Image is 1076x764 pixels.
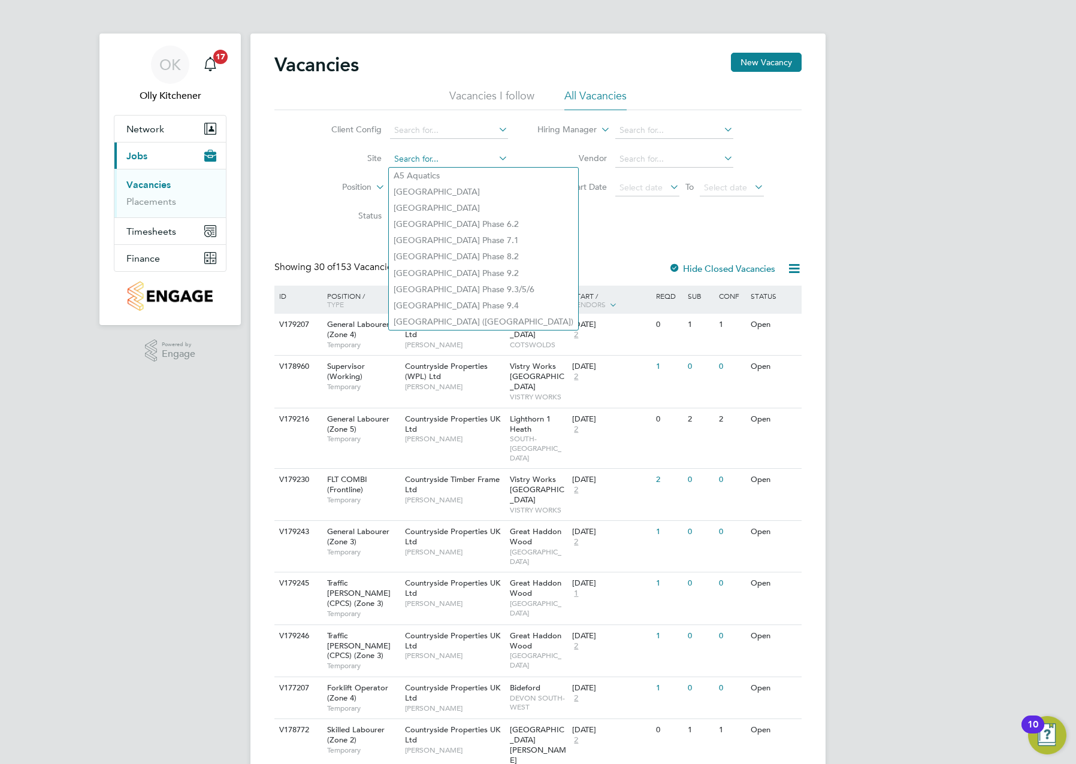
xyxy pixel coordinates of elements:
div: Open [748,677,800,699]
span: Jobs [126,150,147,162]
span: Great Haddon Wood [510,630,561,651]
span: Vistry Works [GEOGRAPHIC_DATA] [510,474,564,505]
span: 2 [572,330,580,340]
div: 1 [685,719,716,741]
span: Temporary [327,661,399,671]
a: Placements [126,196,176,207]
button: Open Resource Center, 10 new notifications [1028,716,1066,754]
li: [GEOGRAPHIC_DATA] Phase 9.2 [389,265,578,281]
li: A5 Aquatics [389,168,578,184]
span: [GEOGRAPHIC_DATA] [510,651,567,669]
span: OK [159,57,181,72]
span: Countryside Properties (WPL) Ltd [405,361,488,381]
li: All Vacancies [564,89,627,110]
span: Temporary [327,382,399,392]
div: Status [748,286,800,306]
button: Network [114,116,226,142]
div: 0 [653,314,684,336]
div: [DATE] [572,578,650,589]
div: V178772 [276,719,318,741]
div: 1 [653,356,684,378]
div: 1 [653,521,684,543]
span: Temporary [327,547,399,557]
span: Countryside Properties UK Ltd [405,683,500,703]
span: [GEOGRAPHIC_DATA] [510,547,567,566]
span: Countryside Timber Frame Ltd [405,474,500,495]
span: 153 Vacancies [314,261,397,273]
li: [GEOGRAPHIC_DATA] Phase 9.3/5/6 [389,281,578,298]
div: Open [748,719,800,741]
button: Finance [114,245,226,271]
input: Search for... [390,151,508,168]
span: Type [327,299,344,309]
label: Site [313,153,382,163]
span: [PERSON_NAME] [405,745,504,755]
span: Bideford [510,683,540,693]
div: Showing [274,261,399,274]
a: OKOlly Kitchener [114,46,226,103]
div: 0 [716,521,747,543]
div: [DATE] [572,683,650,693]
span: 2 [572,537,580,547]
span: Temporary [327,745,399,755]
span: FLT COMBI (Frontline) [327,474,367,495]
span: [PERSON_NAME] [405,495,504,505]
span: Temporary [327,495,399,505]
div: 0 [653,408,684,430]
button: Timesheets [114,218,226,244]
div: 0 [685,469,716,491]
span: 2 [572,641,580,651]
div: Open [748,625,800,647]
span: Traffic [PERSON_NAME] (CPCS) (Zone 3) [327,578,391,608]
a: 17 [198,46,222,84]
button: New Vacancy [731,53,802,72]
span: Finance [126,253,160,264]
span: 2 [572,372,580,382]
span: Great Haddon Wood [510,578,561,598]
li: [GEOGRAPHIC_DATA] Phase 8.2 [389,248,578,265]
span: 2 [572,693,580,704]
span: General Labourer (Zone 5) [327,414,389,434]
div: [DATE] [572,475,650,485]
span: Temporary [327,340,399,350]
div: 2 [685,408,716,430]
span: General Labourer (Zone 3) [327,526,389,547]
div: V179243 [276,521,318,543]
span: Engage [162,349,195,359]
input: Search for... [615,122,733,139]
span: Supervisor (Working) [327,361,365,381]
span: Traffic [PERSON_NAME] (CPCS) (Zone 3) [327,630,391,661]
div: 0 [653,719,684,741]
div: V179216 [276,408,318,430]
span: VISTRY WORKS [510,392,567,402]
div: 1 [716,719,747,741]
div: Open [748,572,800,595]
label: Client Config [313,124,382,135]
a: Vacancies [126,179,171,190]
div: Conf [716,286,747,306]
span: Countryside Properties UK Ltd [405,724,500,745]
div: [DATE] [572,362,650,372]
div: Start / [569,286,653,316]
div: ID [276,286,318,306]
span: Vendors [572,299,606,309]
div: 0 [716,625,747,647]
span: Countryside Properties UK Ltd [405,414,500,434]
span: Vistry Works [GEOGRAPHIC_DATA] [510,361,564,392]
div: Open [748,521,800,543]
li: Vacancies I follow [449,89,534,110]
div: Open [748,469,800,491]
div: V177207 [276,677,318,699]
span: To [682,179,697,195]
button: Jobs [114,143,226,169]
span: Skilled Labourer (Zone 2) [327,724,385,745]
div: Jobs [114,169,226,217]
span: Countryside Properties UK Ltd [405,526,500,547]
span: Temporary [327,434,399,444]
span: 17 [213,50,228,64]
li: [GEOGRAPHIC_DATA] Phase 6.2 [389,216,578,232]
span: 30 of [314,261,336,273]
div: V179245 [276,572,318,595]
span: SOUTH-[GEOGRAPHIC_DATA] [510,434,567,462]
li: [GEOGRAPHIC_DATA] Phase 9.4 [389,298,578,314]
